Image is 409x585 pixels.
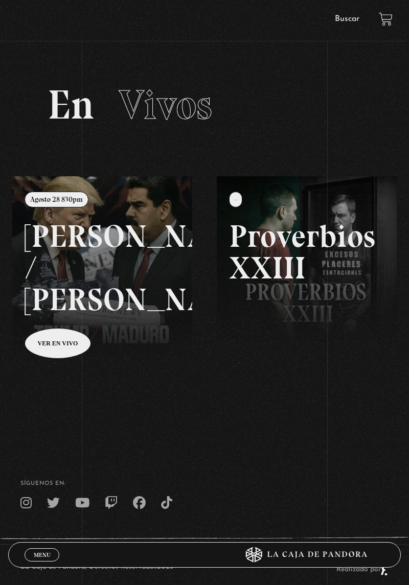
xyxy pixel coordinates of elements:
span: Vivos [119,80,212,129]
h2: En [48,84,361,125]
span: Menu [34,552,51,558]
span: Cerrar [30,560,54,567]
h4: SÍguenos en: [20,481,389,486]
a: View your shopping cart [379,12,393,26]
p: La Caja de Pandora, Derechos Reservados 2025 [20,560,173,576]
a: Realizado por [336,566,389,573]
a: Buscar [335,15,359,23]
